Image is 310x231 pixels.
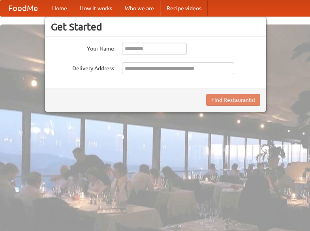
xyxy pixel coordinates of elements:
[46,0,73,16] a: Home
[51,21,260,33] h3: Get Started
[51,43,114,53] label: Your Name
[0,0,46,16] a: FoodMe
[160,0,208,16] a: Recipe videos
[206,94,260,106] button: Find Restaurants!
[118,0,160,16] a: Who we are
[51,62,114,72] label: Delivery Address
[73,0,118,16] a: How it works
